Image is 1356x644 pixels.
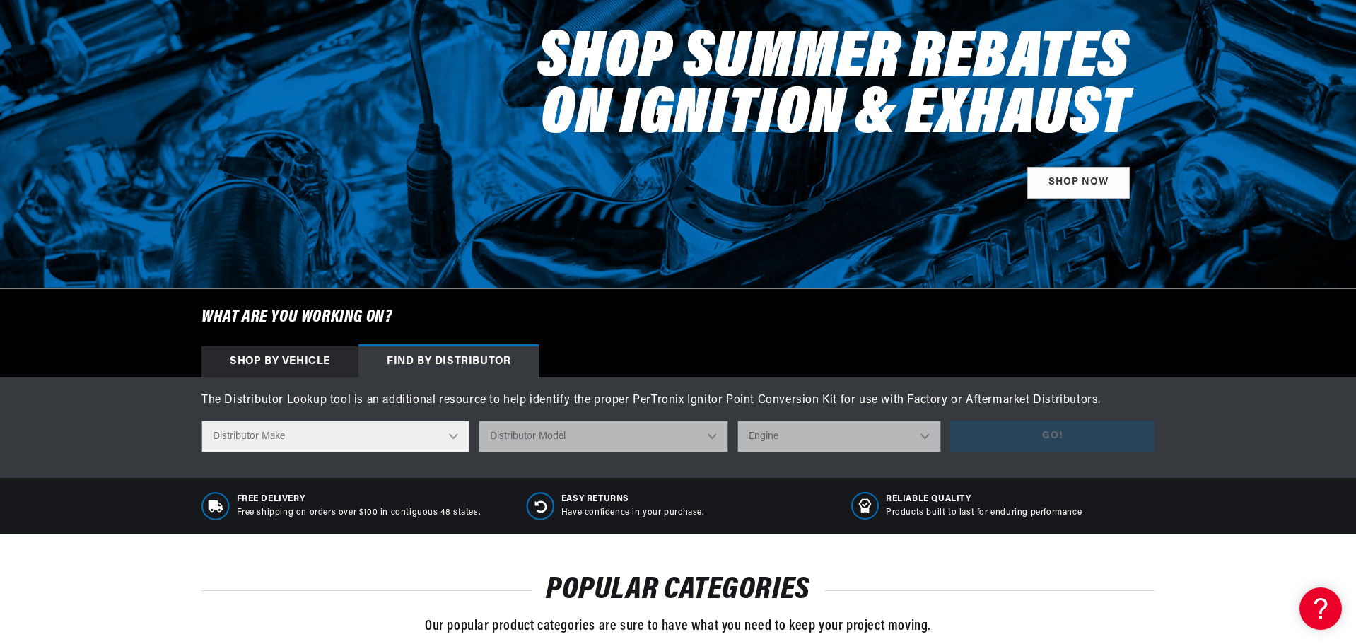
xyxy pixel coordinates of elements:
span: Our popular product categories are sure to have what you need to keep your project moving. [425,619,931,633]
span: RELIABLE QUALITY [886,493,1082,505]
span: Easy Returns [561,493,704,505]
div: Shop by vehicle [201,346,358,377]
div: The Distributor Lookup tool is an additional resource to help identify the proper PerTronix Ignit... [201,392,1155,410]
a: SHOP NOW [1027,167,1130,199]
span: Free Delivery [237,493,481,505]
div: Find by Distributor [358,346,539,377]
p: Free shipping on orders over $100 in contiguous 48 states. [237,507,481,519]
h2: Shop Summer Rebates on Ignition & Exhaust [537,31,1130,144]
p: Have confidence in your purchase. [561,507,704,519]
h2: POPULAR CATEGORIES [201,577,1155,604]
h6: What are you working on? [166,289,1190,346]
p: Products built to last for enduring performance [886,507,1082,519]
